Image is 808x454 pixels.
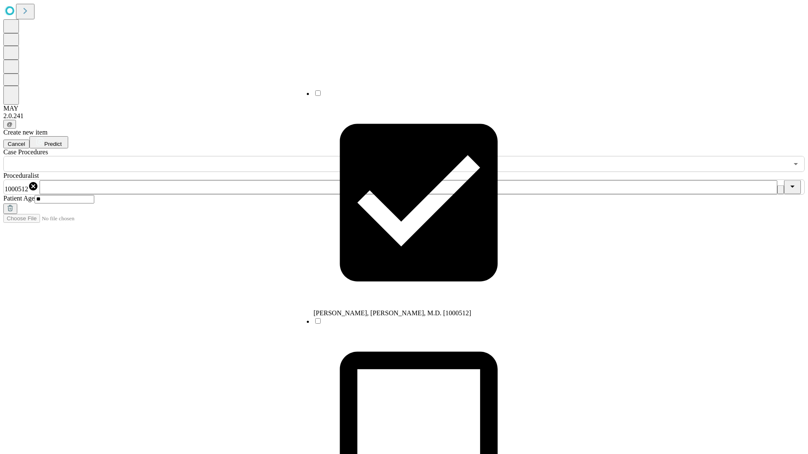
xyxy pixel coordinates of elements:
[5,185,28,193] span: 1000512
[784,180,801,194] button: Close
[3,129,48,136] span: Create new item
[3,172,39,179] span: Proceduralist
[777,185,784,194] button: Clear
[5,181,38,193] div: 1000512
[7,121,13,127] span: @
[3,112,805,120] div: 2.0.241
[3,195,35,202] span: Patient Age
[314,309,471,317] span: [PERSON_NAME], [PERSON_NAME], M.D. [1000512]
[790,158,802,170] button: Open
[8,141,25,147] span: Cancel
[3,140,29,148] button: Cancel
[44,141,61,147] span: Predict
[3,148,48,156] span: Scheduled Procedure
[3,120,16,129] button: @
[29,136,68,148] button: Predict
[3,105,805,112] div: MAY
